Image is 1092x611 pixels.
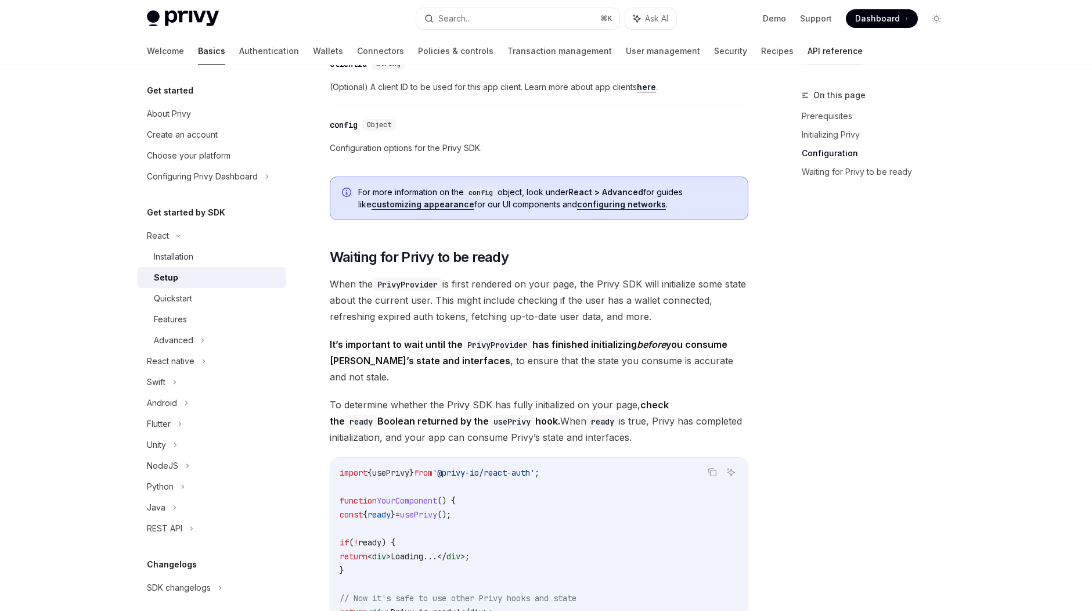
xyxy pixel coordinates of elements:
div: Advanced [154,333,193,347]
button: Toggle dark mode [927,9,946,28]
button: Ask AI [723,465,738,480]
a: Recipes [761,37,794,65]
span: (); [437,509,451,520]
div: NodeJS [147,459,178,473]
div: Search... [438,12,471,26]
span: usePrivy [372,468,409,478]
a: Connectors [357,37,404,65]
div: Setup [154,271,178,285]
div: Unity [147,438,166,452]
span: div [446,551,460,562]
a: here [637,82,656,92]
a: User management [626,37,700,65]
span: Dashboard [855,13,900,24]
a: Configuration [802,144,955,163]
span: Object [367,120,391,130]
span: ( [349,537,354,548]
a: Initializing Privy [802,125,955,144]
span: { [363,509,367,520]
a: Welcome [147,37,184,65]
a: Wallets [313,37,343,65]
span: ⌘ K [600,14,612,23]
div: Choose your platform [147,149,230,163]
span: Loading... [391,551,437,562]
code: ready [586,415,619,428]
span: < [367,551,372,562]
span: ; [535,468,539,478]
div: Swift [147,375,165,389]
a: Security [714,37,747,65]
div: REST API [147,522,182,535]
a: Create an account [138,124,286,145]
span: from [414,468,433,478]
span: '@privy-io/react-auth' [433,468,535,478]
button: Copy the contents from the code block [705,465,720,480]
span: (Optional) A client ID to be used for this app client. Learn more about app clients . [330,80,748,94]
strong: It’s important to wait until the has finished initializing you consume [PERSON_NAME]’s state and ... [330,339,727,366]
span: usePrivy [400,509,437,520]
code: config [464,187,498,199]
div: React [147,229,169,243]
a: Policies & controls [418,37,493,65]
h5: Get started [147,84,193,98]
span: import [340,468,367,478]
span: Waiting for Privy to be ready [330,248,509,267]
span: () { [437,495,456,506]
span: , to ensure that the state you consume is accurate and not stale. [330,336,748,385]
span: To determine whether the Privy SDK has fully initialized on your page, When is true, Privy has co... [330,397,748,445]
em: before [637,339,666,350]
span: On this page [813,88,866,102]
div: Create an account [147,128,218,142]
a: Choose your platform [138,145,286,166]
a: Features [138,309,286,330]
button: Search...⌘K [416,8,619,29]
a: About Privy [138,103,286,124]
span: Ask AI [645,13,668,24]
div: Features [154,312,187,326]
div: React native [147,354,194,368]
div: config [330,119,358,131]
a: Waiting for Privy to be ready [802,163,955,181]
span: } [409,468,414,478]
a: Basics [198,37,225,65]
div: SDK changelogs [147,581,211,595]
span: const [340,509,363,520]
span: = [395,509,400,520]
span: if [340,537,349,548]
h5: Changelogs [147,558,197,572]
div: Configuring Privy Dashboard [147,170,258,184]
a: Setup [138,267,286,288]
span: Configuration options for the Privy SDK. [330,141,748,155]
span: { [367,468,372,478]
code: PrivyProvider [373,278,442,291]
span: function [340,495,377,506]
span: > [460,551,465,562]
span: ready [367,509,391,520]
code: PrivyProvider [463,339,532,351]
a: Quickstart [138,288,286,309]
span: > [386,551,391,562]
div: Flutter [147,417,171,431]
div: About Privy [147,107,191,121]
span: ; [465,551,470,562]
strong: check the Boolean returned by the hook. [330,399,669,427]
span: When the is first rendered on your page, the Privy SDK will initialize some state about the curre... [330,276,748,325]
span: ! [354,537,358,548]
button: Ask AI [625,8,676,29]
a: Support [800,13,832,24]
div: Installation [154,250,193,264]
a: Installation [138,246,286,267]
div: Python [147,480,174,494]
svg: Info [342,188,354,199]
a: Demo [763,13,786,24]
a: Prerequisites [802,107,955,125]
span: // Now it's safe to use other Privy hooks and state [340,593,576,603]
div: Android [147,396,177,410]
span: ) { [381,537,395,548]
strong: React > Advanced [568,187,643,197]
h5: Get started by SDK [147,206,225,220]
code: usePrivy [489,415,535,428]
span: ready [358,537,381,548]
a: configuring networks [577,199,666,210]
code: ready [345,415,377,428]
